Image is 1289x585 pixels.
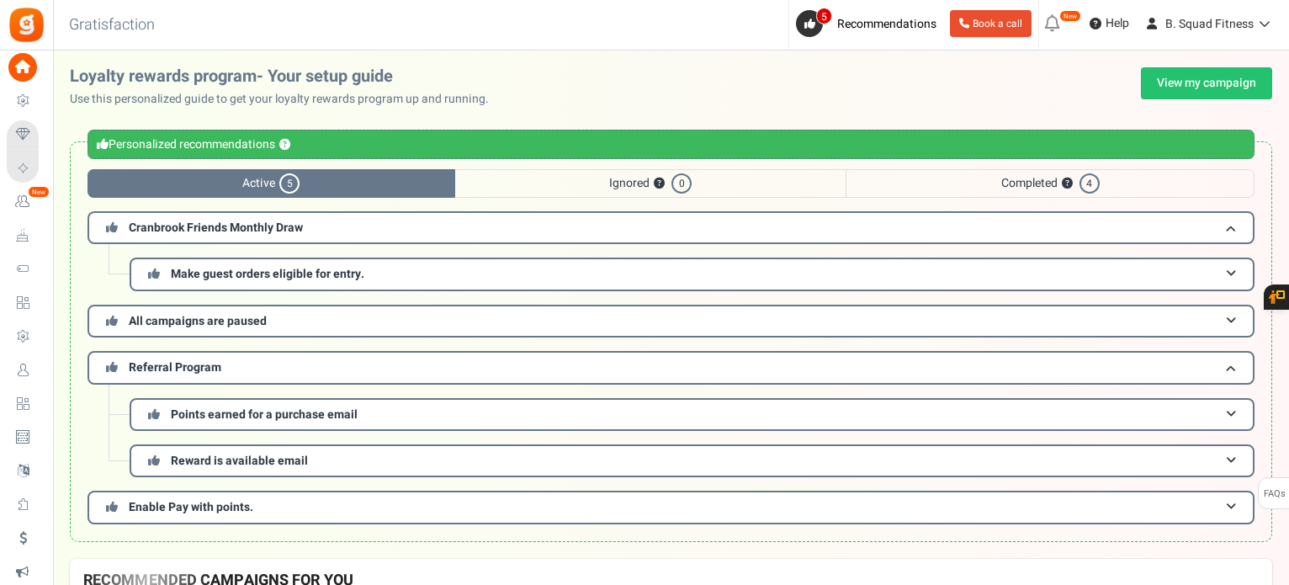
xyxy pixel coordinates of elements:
[1263,478,1286,510] span: FAQs
[1059,10,1081,22] em: New
[7,188,45,216] a: New
[171,265,364,283] span: Make guest orders eligible for entry.
[129,312,267,330] span: All campaigns are paused
[1083,10,1136,37] a: Help
[455,169,846,198] span: Ignored
[1079,173,1100,194] span: 4
[279,140,290,151] button: ?
[1062,178,1073,189] button: ?
[846,169,1255,198] span: Completed
[796,10,943,37] a: 5 Recommendations
[1101,15,1129,32] span: Help
[1165,15,1254,33] span: B. Squad Fitness
[50,8,173,42] h3: Gratisfaction
[279,173,300,194] span: 5
[1141,67,1272,99] a: View my campaign
[129,498,253,516] span: Enable Pay with points.
[8,6,45,44] img: Gratisfaction
[129,219,303,237] span: Cranbrook Friends Monthly Draw
[837,15,936,33] span: Recommendations
[129,359,221,376] span: Referral Program
[88,130,1255,159] div: Personalized recommendations
[88,169,455,198] span: Active
[70,67,502,86] h2: Loyalty rewards program- Your setup guide
[28,186,50,198] em: New
[671,173,692,194] span: 0
[171,406,358,423] span: Points earned for a purchase email
[950,10,1032,37] a: Book a call
[70,91,502,108] p: Use this personalized guide to get your loyalty rewards program up and running.
[171,452,308,470] span: Reward is available email
[816,8,832,24] span: 5
[654,178,665,189] button: ?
